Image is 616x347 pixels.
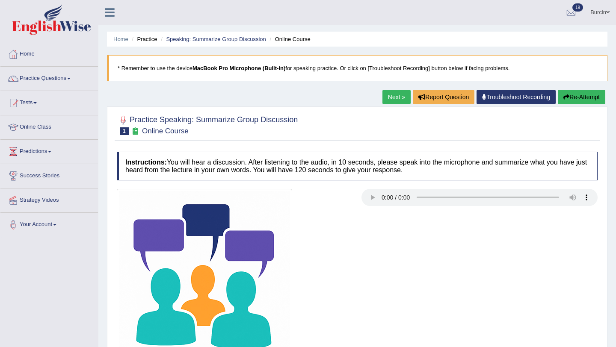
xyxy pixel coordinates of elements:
[120,127,129,135] span: 1
[0,164,98,185] a: Success Stories
[0,188,98,210] a: Strategy Videos
[0,42,98,64] a: Home
[0,67,98,88] a: Practice Questions
[267,35,310,43] li: Online Course
[558,90,605,104] button: Re-Attempt
[125,159,167,166] b: Instructions:
[117,152,598,180] h4: You will hear a discussion. After listening to the audio, in 10 seconds, please speak into the mi...
[107,55,607,81] blockquote: * Remember to use the device for speaking practice. Or click on [Troubleshoot Recording] button b...
[166,36,266,42] a: Speaking: Summarize Group Discussion
[131,127,140,135] small: Exam occurring question
[0,91,98,112] a: Tests
[113,36,128,42] a: Home
[0,140,98,161] a: Predictions
[130,35,157,43] li: Practice
[477,90,556,104] a: Troubleshoot Recording
[142,127,189,135] small: Online Course
[382,90,411,104] a: Next »
[572,3,583,12] span: 19
[117,114,298,135] h2: Practice Speaking: Summarize Group Discussion
[0,213,98,234] a: Your Account
[192,65,285,71] b: MacBook Pro Microphone (Built-in)
[0,115,98,137] a: Online Class
[413,90,474,104] button: Report Question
